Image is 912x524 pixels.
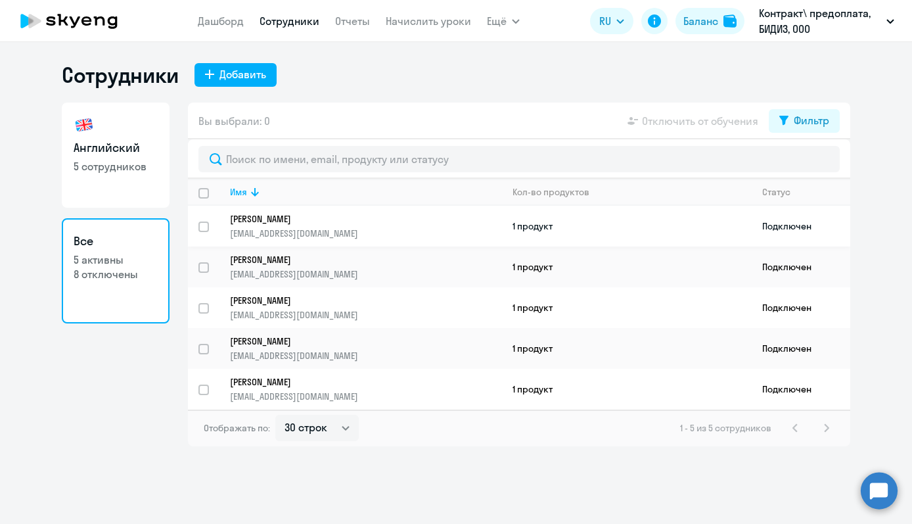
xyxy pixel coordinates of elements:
[680,422,771,434] span: 1 - 5 из 5 сотрудников
[219,66,266,82] div: Добавить
[752,5,901,37] button: Контракт\ предоплата, БИДИЗ, ООО
[752,206,850,247] td: Подключен
[752,369,850,410] td: Подключен
[502,287,752,328] td: 1 продукт
[752,328,850,369] td: Подключен
[230,391,501,402] p: [EMAIL_ADDRESS][DOMAIN_NAME]
[230,254,501,280] a: [PERSON_NAME][EMAIL_ADDRESS][DOMAIN_NAME]
[230,335,501,362] a: [PERSON_NAME][EMAIL_ADDRESS][DOMAIN_NAME]
[194,63,277,87] button: Добавить
[230,268,501,280] p: [EMAIL_ADDRESS][DOMAIN_NAME]
[230,376,484,388] p: [PERSON_NAME]
[230,350,501,362] p: [EMAIL_ADDRESS][DOMAIN_NAME]
[502,206,752,247] td: 1 продукт
[230,213,501,239] a: [PERSON_NAME][EMAIL_ADDRESS][DOMAIN_NAME]
[769,109,840,133] button: Фильтр
[513,186,589,198] div: Кол-во продуктов
[513,186,751,198] div: Кол-во продуктов
[62,62,179,88] h1: Сотрудники
[683,13,718,29] div: Баланс
[74,159,158,174] p: 5 сотрудников
[62,218,170,323] a: Все5 активны8 отключены
[386,14,471,28] a: Начислить уроки
[230,295,501,321] a: [PERSON_NAME][EMAIL_ADDRESS][DOMAIN_NAME]
[752,287,850,328] td: Подключен
[230,335,484,347] p: [PERSON_NAME]
[74,114,95,135] img: english
[230,186,247,198] div: Имя
[762,186,790,198] div: Статус
[675,8,744,34] button: Балансbalance
[335,14,370,28] a: Отчеты
[599,13,611,29] span: RU
[759,5,881,37] p: Контракт\ предоплата, БИДИЗ, ООО
[198,146,840,172] input: Поиск по имени, email, продукту или статусу
[74,252,158,267] p: 5 активны
[230,227,501,239] p: [EMAIL_ADDRESS][DOMAIN_NAME]
[62,103,170,208] a: Английский5 сотрудников
[502,328,752,369] td: 1 продукт
[230,186,501,198] div: Имя
[752,247,850,287] td: Подключен
[230,254,484,266] p: [PERSON_NAME]
[590,8,633,34] button: RU
[74,267,158,281] p: 8 отключены
[762,186,850,198] div: Статус
[260,14,319,28] a: Сотрудники
[487,13,507,29] span: Ещё
[502,247,752,287] td: 1 продукт
[230,376,501,402] a: [PERSON_NAME][EMAIL_ADDRESS][DOMAIN_NAME]
[198,14,244,28] a: Дашборд
[723,14,737,28] img: balance
[204,422,270,434] span: Отображать по:
[794,112,829,128] div: Фильтр
[502,369,752,410] td: 1 продукт
[230,295,484,306] p: [PERSON_NAME]
[487,8,520,34] button: Ещё
[230,309,501,321] p: [EMAIL_ADDRESS][DOMAIN_NAME]
[198,113,270,129] span: Вы выбрали: 0
[230,213,484,225] p: [PERSON_NAME]
[74,139,158,156] h3: Английский
[74,233,158,250] h3: Все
